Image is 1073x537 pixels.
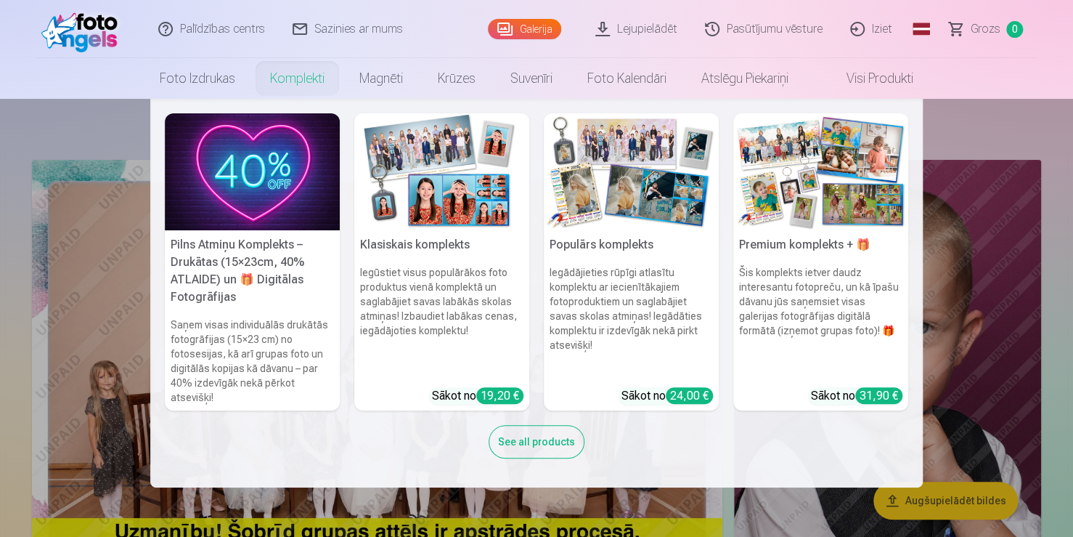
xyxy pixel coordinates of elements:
h6: Iegādājieties rūpīgi atlasītu komplektu ar iecienītākajiem fotoproduktiem un saglabājiet savas sk... [544,259,719,381]
div: Sākot no [811,387,902,405]
a: Atslēgu piekariņi [684,58,806,99]
a: Suvenīri [493,58,570,99]
img: Pilns Atmiņu Komplekts – Drukātas (15×23cm, 40% ATLAIDE) un 🎁 Digitālas Fotogrāfijas [165,113,340,230]
img: /fa1 [41,6,125,52]
div: Sākot no [621,387,713,405]
a: Pilns Atmiņu Komplekts – Drukātas (15×23cm, 40% ATLAIDE) un 🎁 Digitālas Fotogrāfijas Pilns Atmiņu... [165,113,340,411]
span: 0 [1006,21,1023,38]
img: Premium komplekts + 🎁 [733,113,908,230]
div: See all products [489,425,584,459]
a: See all products [489,433,584,448]
a: Foto kalendāri [570,58,684,99]
img: Klasiskais komplekts [354,113,529,230]
a: Populārs komplektsPopulārs komplektsIegādājieties rūpīgi atlasītu komplektu ar iecienītākajiem fo... [544,113,719,411]
img: Populārs komplekts [544,113,719,230]
a: Komplekti [253,58,342,99]
h6: Saņem visas individuālās drukātās fotogrāfijas (15×23 cm) no fotosesijas, kā arī grupas foto un d... [165,312,340,411]
h5: Premium komplekts + 🎁 [733,230,908,259]
h5: Klasiskais komplekts [354,230,529,259]
h6: Šis komplekts ietver daudz interesantu fotopreču, un kā īpašu dāvanu jūs saņemsiet visas galerija... [733,259,908,381]
a: Premium komplekts + 🎁 Premium komplekts + 🎁Šis komplekts ietver daudz interesantu fotopreču, un k... [733,113,908,411]
h5: Pilns Atmiņu Komplekts – Drukātas (15×23cm, 40% ATLAIDE) un 🎁 Digitālas Fotogrāfijas [165,230,340,312]
a: Visi produkti [806,58,931,99]
div: 24,00 € [666,387,713,404]
a: Foto izdrukas [142,58,253,99]
a: Klasiskais komplektsKlasiskais komplektsIegūstiet visus populārākos foto produktus vienā komplekt... [354,113,529,411]
a: Magnēti [342,58,420,99]
a: Krūzes [420,58,493,99]
span: Grozs [971,20,1000,38]
a: Galerija [488,19,561,39]
div: 31,90 € [855,387,902,404]
div: 19,20 € [476,387,523,404]
h6: Iegūstiet visus populārākos foto produktus vienā komplektā un saglabājiet savas labākās skolas at... [354,259,529,381]
h5: Populārs komplekts [544,230,719,259]
div: Sākot no [432,387,523,405]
